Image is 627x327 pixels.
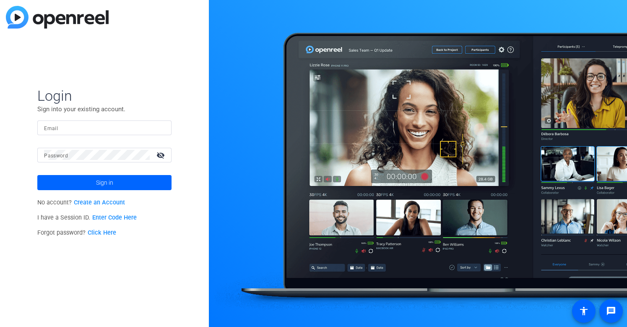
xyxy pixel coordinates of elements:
mat-icon: visibility_off [151,149,172,161]
a: Create an Account [74,199,125,206]
img: blue-gradient.svg [6,6,109,29]
span: Sign in [96,172,113,193]
span: No account? [37,199,125,206]
mat-icon: accessibility [579,306,589,316]
span: I have a Session ID. [37,214,137,221]
mat-label: Email [44,126,58,131]
span: Login [37,87,172,105]
mat-label: Password [44,153,68,159]
input: Enter Email Address [44,123,165,133]
p: Sign into your existing account. [37,105,172,114]
a: Enter Code Here [92,214,137,221]
a: Click Here [88,229,116,236]
button: Sign in [37,175,172,190]
mat-icon: message [606,306,616,316]
span: Forgot password? [37,229,116,236]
